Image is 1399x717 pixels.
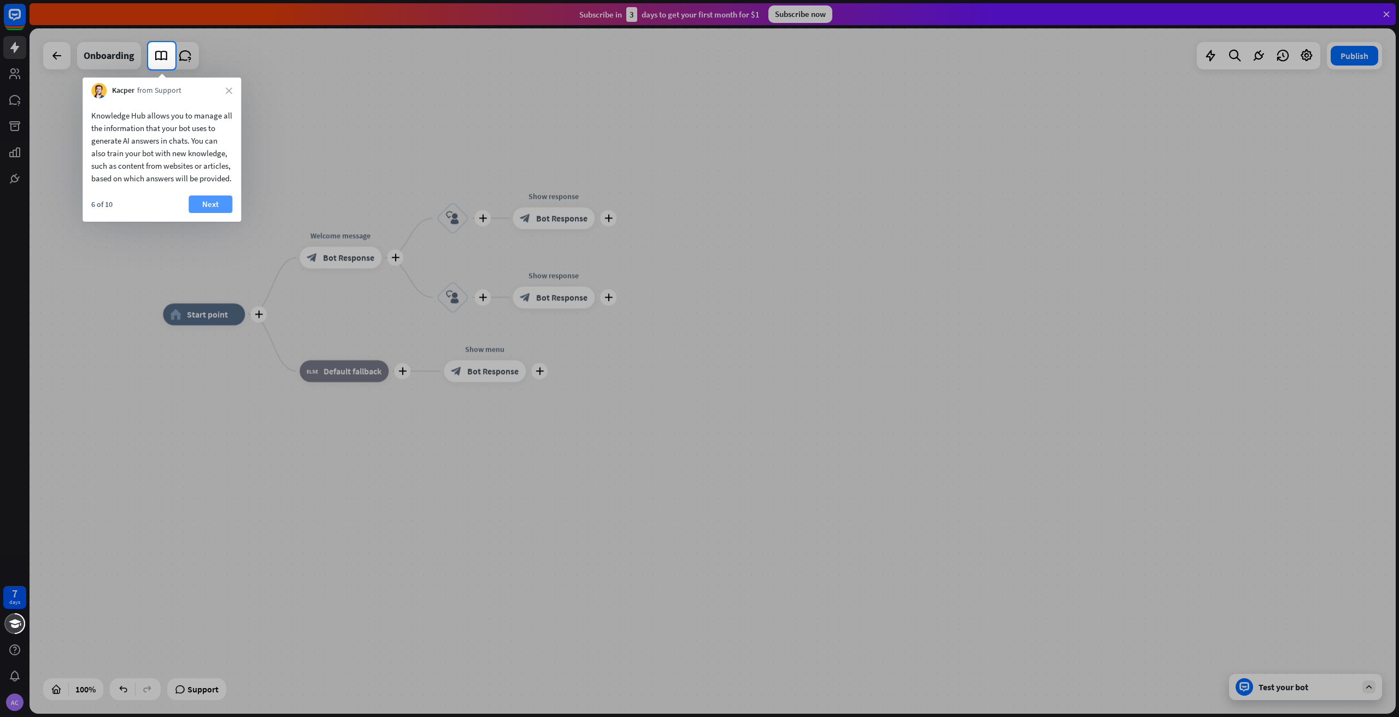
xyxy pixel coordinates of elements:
[137,85,181,96] span: from Support
[9,4,42,37] button: Open LiveChat chat widget
[91,199,113,209] div: 6 of 10
[112,85,134,96] span: Kacper
[189,195,232,213] button: Next
[226,87,232,94] i: close
[91,109,232,185] div: Knowledge Hub allows you to manage all the information that your bot uses to generate AI answers ...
